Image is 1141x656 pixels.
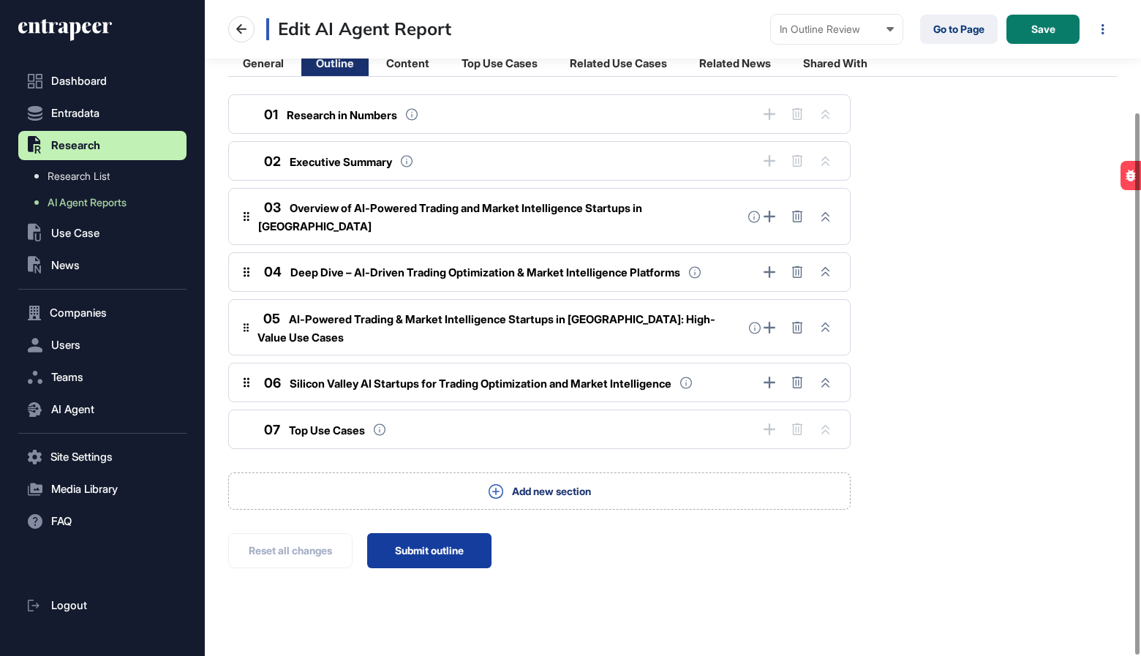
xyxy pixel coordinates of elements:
button: News [18,251,187,280]
span: AI Agent [51,404,94,415]
span: Companies [50,307,107,319]
div: In Outline Review [780,23,894,35]
span: 02 [264,154,281,169]
a: Logout [18,591,187,620]
a: AI Agent Reports [26,189,187,216]
span: 07 [264,422,280,437]
button: Users [18,331,187,360]
button: Save [1006,15,1080,44]
button: Entradata [18,99,187,128]
span: Research List [48,170,110,182]
span: Teams [51,372,83,383]
a: Dashboard [18,67,187,96]
button: Companies [18,298,187,328]
span: Deep Dive – AI-Driven Trading Optimization & Market Intelligence Platforms [290,265,680,279]
span: Site Settings [50,451,113,463]
span: Top Use Cases [289,423,365,437]
span: Media Library [51,483,118,495]
li: Related News [685,50,786,76]
button: Research [18,131,187,160]
a: Go to Page [920,15,998,44]
span: Use Case [51,227,99,239]
h3: Edit AI Agent Report [266,18,451,40]
span: Save [1031,24,1055,34]
li: Outline [301,50,369,76]
span: 06 [264,375,281,391]
span: Overview of AI-Powered Trading and Market Intelligence Startups in [GEOGRAPHIC_DATA] [258,201,642,233]
span: Research [51,140,100,151]
span: FAQ [51,516,72,527]
span: Add new section [512,483,591,499]
button: AI Agent [18,395,187,424]
span: 05 [263,311,280,326]
button: Media Library [18,475,187,504]
span: AI Agent Reports [48,197,127,208]
span: AI-Powered Trading & Market Intelligence Startups in [GEOGRAPHIC_DATA]: High-Value Use Cases [257,312,715,344]
span: Entradata [51,108,99,119]
li: General [228,50,298,76]
button: Teams [18,363,187,392]
span: 01 [264,107,278,122]
a: Research List [26,163,187,189]
li: Shared With [788,50,882,76]
button: Site Settings [18,442,187,472]
span: 03 [264,200,281,215]
span: Logout [51,600,87,611]
span: Dashboard [51,75,107,87]
button: FAQ [18,507,187,536]
li: Content [372,50,444,76]
span: News [51,260,80,271]
span: Users [51,339,80,351]
span: 04 [264,264,282,279]
span: Research in Numbers [287,108,397,122]
span: Executive Summary [290,155,392,169]
button: Submit outline [367,533,492,568]
button: Use Case [18,219,187,248]
li: Related Use Cases [555,50,682,76]
span: Silicon Valley AI Startups for Trading Optimization and Market Intelligence [290,377,671,391]
li: Top Use Cases [447,50,552,76]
